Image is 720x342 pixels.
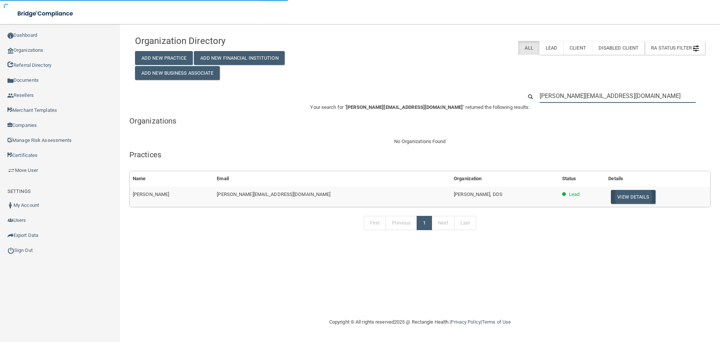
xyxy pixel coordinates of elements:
[432,216,454,230] a: Next
[385,216,417,230] a: Previous
[605,171,710,187] th: Details
[590,289,711,319] iframe: Drift Widget Chat Controller
[569,190,579,199] p: Lead
[283,310,557,334] div: Copyright © All rights reserved 2025 @ Rectangle Health | |
[693,45,699,51] img: icon-filter@2x.21656d0b.png
[539,41,563,55] label: Lead
[7,217,13,223] img: icon-users.e205127d.png
[7,78,13,84] img: icon-documents.8dae5593.png
[129,137,711,146] div: No Organizations Found
[129,117,711,125] h5: Organizations
[451,171,559,187] th: Organization
[592,41,645,55] label: Disabled Client
[518,41,539,55] label: All
[611,190,655,204] button: View Details
[7,247,14,254] img: ic_power_dark.7ecde6b1.png
[559,171,606,187] th: Status
[135,66,220,80] button: Add New Business Associate
[7,33,13,39] img: ic_dashboard_dark.d01f4a41.png
[7,93,13,99] img: ic_reseller.de258add.png
[364,216,386,230] a: First
[7,48,13,54] img: organization-icon.f8decf85.png
[129,103,711,112] p: Your search for " " returned the following results:
[417,216,432,230] a: 1
[454,191,502,197] span: [PERSON_NAME], DDS
[214,171,451,187] th: Email
[130,171,214,187] th: Name
[135,51,193,65] button: Add New Practice
[482,319,511,325] a: Terms of Use
[11,6,80,21] img: bridge_compliance_login_screen.278c3ca4.svg
[563,41,592,55] label: Client
[651,45,699,51] span: RA Status Filter
[454,216,476,230] a: Last
[135,36,318,46] h4: Organization Directory
[7,202,13,208] img: ic_user_dark.df1a06c3.png
[451,319,480,325] a: Privacy Policy
[346,104,463,110] span: [PERSON_NAME][EMAIL_ADDRESS][DOMAIN_NAME]
[129,151,711,159] h5: Practices
[7,232,13,238] img: icon-export.b9366987.png
[217,191,330,197] span: [PERSON_NAME][EMAIL_ADDRESS][DOMAIN_NAME]
[540,89,696,103] input: Search
[194,51,285,65] button: Add New Financial Institution
[133,191,169,197] span: [PERSON_NAME]
[7,167,15,174] img: briefcase.64adab9b.png
[7,187,31,196] label: SETTINGS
